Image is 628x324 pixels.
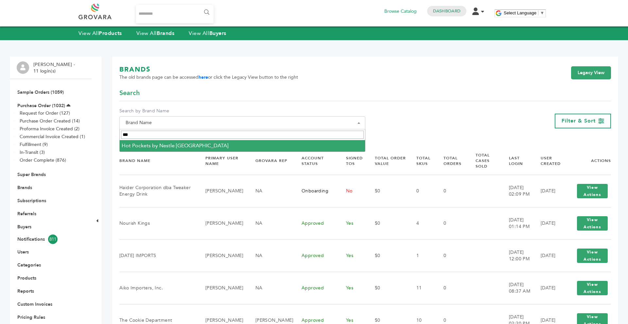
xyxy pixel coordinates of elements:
td: $0 [367,175,408,207]
button: View Actions [577,281,608,295]
th: Grovara Rep [247,147,293,175]
td: Yes [338,207,367,239]
th: Primary User Name [197,147,247,175]
span: Brand Name [123,118,362,127]
a: Purchase Order Created (14) [20,118,80,124]
a: Referrals [17,211,36,217]
td: 11 [408,272,435,304]
td: Approved [293,207,338,239]
a: Order Complete (876) [20,157,66,163]
td: Nourish Kings [119,207,197,239]
img: profile.png [17,61,29,74]
td: [PERSON_NAME] [197,239,247,272]
span: The old brands page can be accessed or click the Legacy View button to the right [119,74,298,81]
th: Last Login [501,147,532,175]
a: Super Brands [17,171,46,178]
a: Browse Catalog [384,8,417,15]
td: Onboarding [293,175,338,207]
strong: Buyers [209,30,226,37]
td: 0 [408,175,435,207]
td: [PERSON_NAME] [197,272,247,304]
td: Yes [338,272,367,304]
td: $0 [367,272,408,304]
span: Search [119,89,140,98]
a: Brands [17,185,32,191]
th: Total Orders [435,147,467,175]
td: [DATE] 12:00 PM [501,239,532,272]
label: Search by Brand Name [119,108,365,114]
a: Proforma Invoice Created (2) [20,126,79,132]
input: Search [121,131,364,139]
th: Brand Name [119,147,197,175]
a: Fulfillment (9) [20,141,48,148]
a: Select Language​ [504,10,544,15]
td: Aiko Importers, Inc. [119,272,197,304]
td: No [338,175,367,207]
td: NA [247,272,293,304]
td: [DATE] 01:14 PM [501,207,532,239]
a: Legacy View [571,66,611,79]
a: Reports [17,288,34,294]
td: [PERSON_NAME] [197,207,247,239]
a: Subscriptions [17,198,46,204]
strong: Brands [157,30,174,37]
td: Haider Corporation dba Tweaker Energy Drink [119,175,197,207]
th: Account Status [293,147,338,175]
a: Dashboard [433,8,461,14]
td: Approved [293,239,338,272]
a: View AllProducts [78,30,122,37]
td: [DATE] [532,239,566,272]
h1: BRANDS [119,65,298,74]
td: $0 [367,239,408,272]
li: [PERSON_NAME] - 11 login(s) [33,61,77,74]
td: [DATE] [532,175,566,207]
a: In-Transit (3) [20,149,45,155]
td: 1 [408,239,435,272]
a: Purchase Order (1032) [17,103,65,109]
a: Notifications811 [17,235,84,244]
td: NA [247,207,293,239]
th: User Created [532,147,566,175]
td: [DATE] IMPORTS [119,239,197,272]
li: Hot Pockets by Nestle [GEOGRAPHIC_DATA] [120,140,365,151]
a: Sample Orders (1059) [17,89,64,95]
td: Yes [338,239,367,272]
td: [DATE] 02:09 PM [501,175,532,207]
th: Total Cases Sold [467,147,501,175]
button: View Actions [577,249,608,263]
a: View AllBuyers [189,30,226,37]
td: [DATE] 08:37 AM [501,272,532,304]
button: View Actions [577,184,608,198]
td: 4 [408,207,435,239]
a: Commercial Invoice Created (1) [20,134,85,140]
td: 0 [435,239,467,272]
a: Buyers [17,224,31,230]
td: Approved [293,272,338,304]
td: $0 [367,207,408,239]
td: [DATE] [532,207,566,239]
td: [PERSON_NAME] [197,175,247,207]
td: NA [247,175,293,207]
input: Search... [136,5,214,23]
a: View AllBrands [136,30,175,37]
span: Select Language [504,10,536,15]
a: Users [17,249,29,255]
td: 0 [435,175,467,207]
span: ▼ [540,10,544,15]
a: Products [17,275,36,281]
th: Total Order Value [367,147,408,175]
td: 0 [435,207,467,239]
th: Actions [566,147,611,175]
td: 0 [435,272,467,304]
td: [DATE] [532,272,566,304]
span: Brand Name [119,116,365,129]
a: here [199,74,208,80]
strong: Products [99,30,122,37]
th: Total SKUs [408,147,435,175]
button: View Actions [577,216,608,231]
td: NA [247,239,293,272]
a: Custom Invoices [17,301,52,307]
span: Filter & Sort [562,117,596,124]
span: 811 [48,235,58,244]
